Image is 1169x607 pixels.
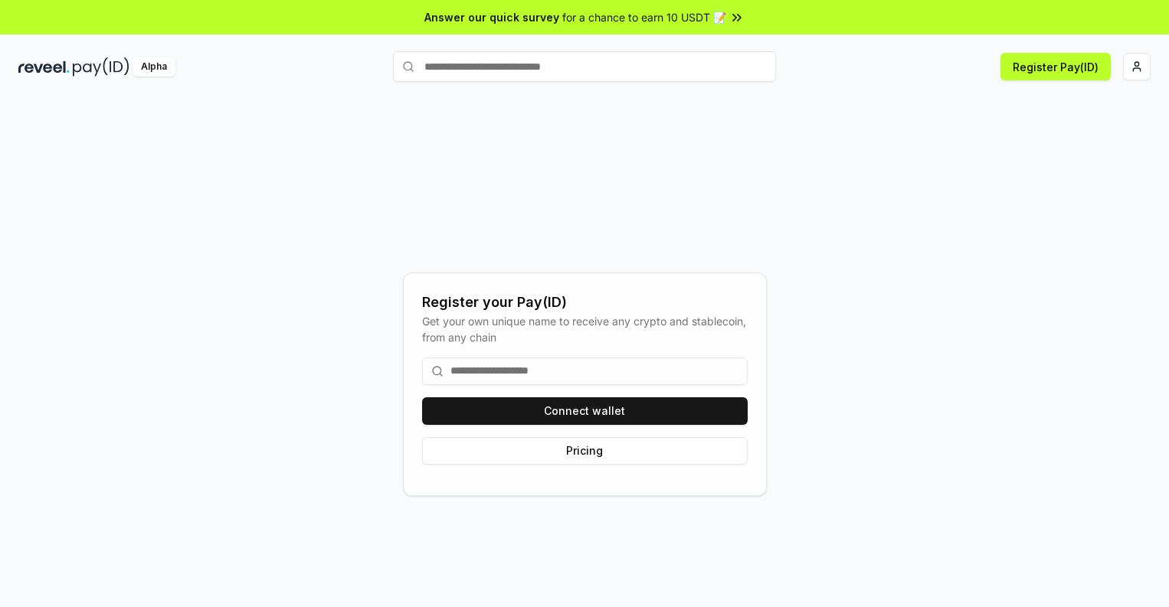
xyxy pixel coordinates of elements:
div: Get your own unique name to receive any crypto and stablecoin, from any chain [422,313,748,345]
div: Register your Pay(ID) [422,292,748,313]
div: Alpha [133,57,175,77]
span: for a chance to earn 10 USDT 📝 [562,9,726,25]
button: Pricing [422,437,748,465]
img: pay_id [73,57,129,77]
img: reveel_dark [18,57,70,77]
button: Connect wallet [422,397,748,425]
span: Answer our quick survey [424,9,559,25]
button: Register Pay(ID) [1000,53,1111,80]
